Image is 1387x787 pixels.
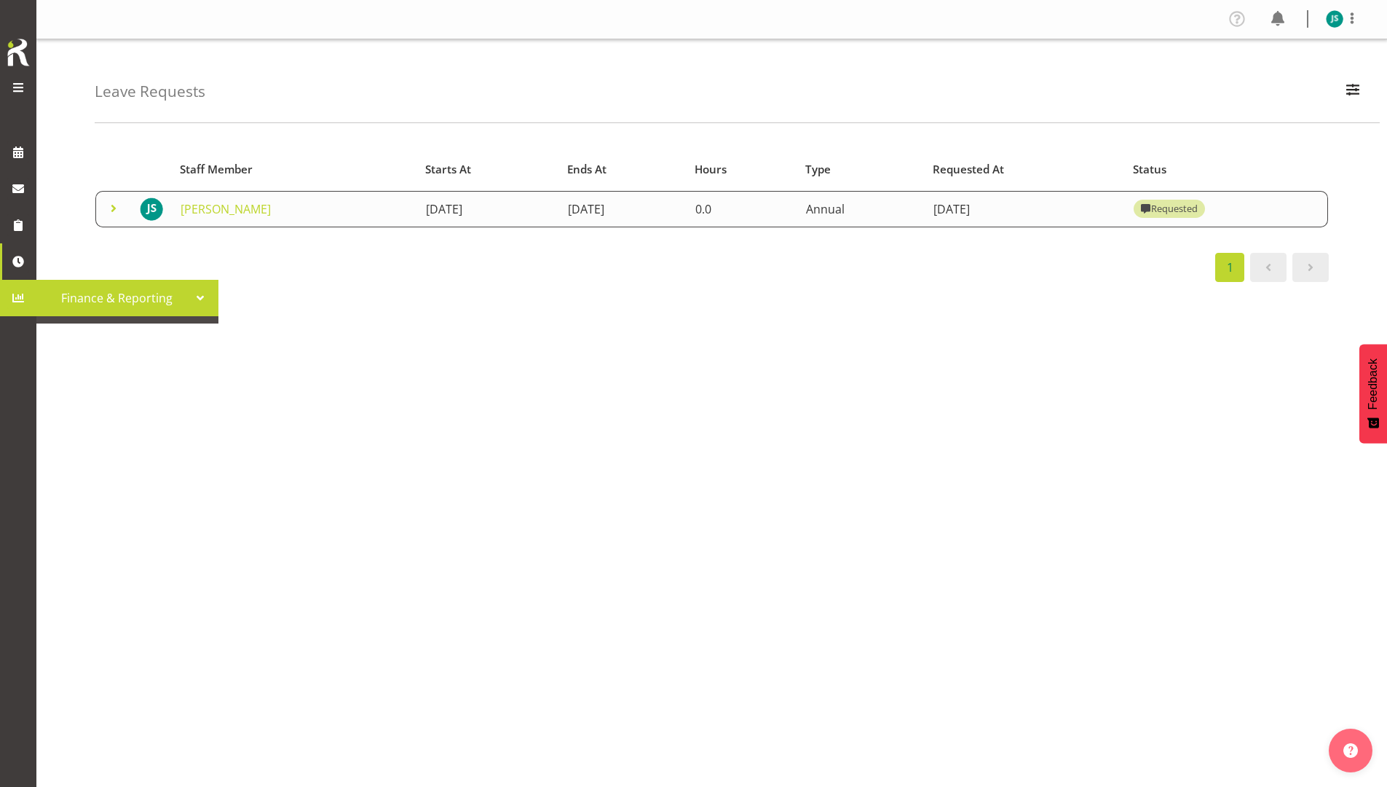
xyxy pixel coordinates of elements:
span: Status [1133,161,1166,178]
button: Filter Employees [1337,76,1368,108]
span: Feedback [1367,359,1380,410]
span: Ends At [567,161,606,178]
td: Annual [797,191,925,227]
img: justin-spicer11654.jpg [140,197,163,221]
td: [DATE] [925,191,1125,227]
span: Staff Member [180,161,253,178]
a: [PERSON_NAME] [181,201,271,217]
td: [DATE] [559,191,687,227]
td: [DATE] [417,191,559,227]
button: Feedback - Show survey [1359,344,1387,443]
h4: Leave Requests [95,83,205,100]
img: help-xxl-2.png [1343,743,1358,758]
td: 0.0 [687,191,797,227]
div: Requested [1141,200,1198,218]
span: Finance & Reporting [44,287,189,309]
span: Hours [695,161,727,178]
span: Type [805,161,831,178]
img: Rosterit icon logo [4,36,33,68]
img: justin-spicer11654.jpg [1326,10,1343,28]
span: Requested At [933,161,1004,178]
a: Finance & Reporting [36,280,218,316]
span: Starts At [425,161,471,178]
